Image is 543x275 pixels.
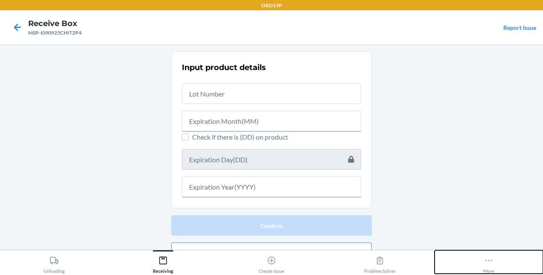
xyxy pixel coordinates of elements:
[182,83,361,104] input: Lot Number
[171,243,372,263] button: Report problem
[503,24,536,31] a: Report Issue
[182,111,361,131] input: Expiration Month(MM)
[28,29,82,37] div: MSP-I090925CHIT2P4
[153,252,173,274] div: Receiving
[182,149,361,170] input: Expiration Day(DD)
[217,250,326,274] button: Create Issue
[259,252,284,274] div: Create Issue
[326,250,434,274] button: Problem Solver
[261,2,282,9] p: ORD13P
[108,250,217,274] button: Receiving
[182,176,361,197] input: Expiration Year(YYYY)
[182,134,189,140] input: Check if there is (DD) on product
[44,252,65,274] div: Unloading
[28,18,82,29] h4: Receive Box
[483,252,494,274] div: More
[182,62,361,73] h2: Input product details
[192,132,361,142] span: Check if there is (DD) on product
[364,252,396,274] div: Problem Solver
[171,215,372,236] button: Confirm
[435,250,543,274] button: More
